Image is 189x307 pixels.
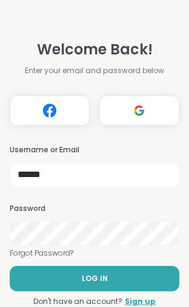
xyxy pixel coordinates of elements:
[128,99,151,121] img: ShareWell Logomark
[25,65,164,76] span: Enter your email and password below
[10,204,179,214] h3: Password
[125,296,156,307] a: Sign up
[38,99,61,121] img: ShareWell Logomark
[10,248,179,259] a: Forgot Password?
[10,145,179,155] h3: Username or Email
[82,273,108,284] span: LOG IN
[37,39,153,60] span: Welcome Back!
[33,296,122,307] span: Don't have an account?
[10,266,179,291] button: LOG IN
